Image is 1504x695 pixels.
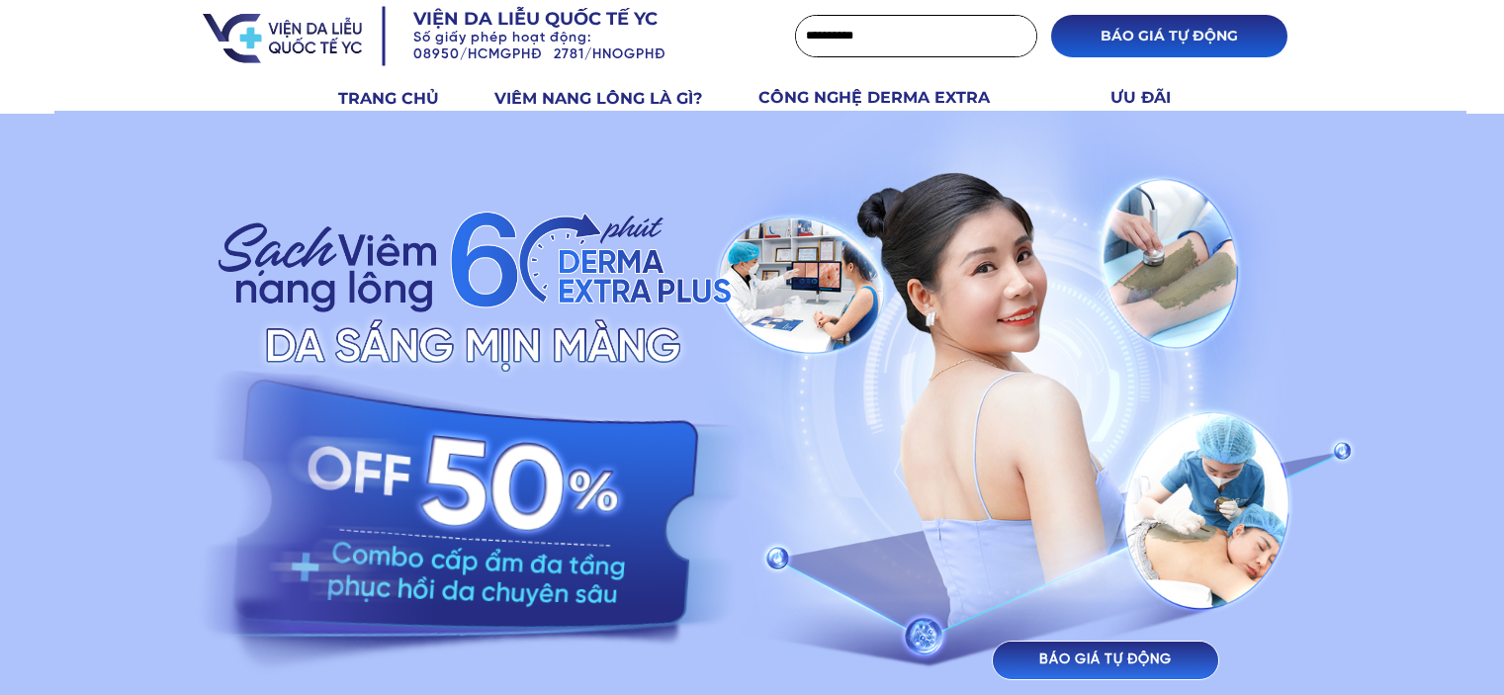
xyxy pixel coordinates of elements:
h3: TRANG CHỦ [338,86,472,112]
h3: Số giấy phép hoạt động: 08950/HCMGPHĐ 2781/HNOGPHĐ [413,31,748,64]
p: BÁO GIÁ TỰ ĐỘNG [993,642,1218,679]
h3: Viện da liễu quốc tế YC [413,7,718,32]
h3: VIÊM NANG LÔNG LÀ GÌ? [494,86,736,112]
p: BÁO GIÁ TỰ ĐỘNG [1051,15,1287,57]
h3: CÔNG NGHỆ DERMA EXTRA PLUS [758,85,1036,135]
h3: ƯU ĐÃI [1110,85,1194,111]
